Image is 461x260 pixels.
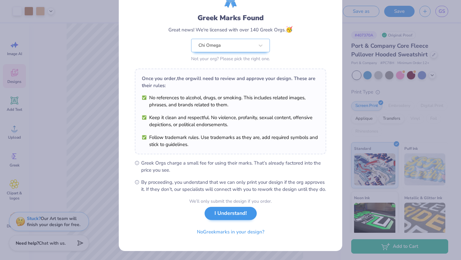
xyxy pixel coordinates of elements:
div: Great news! We're licensed with over 140 Greek Orgs. [168,25,293,34]
li: Keep it clean and respectful. No violence, profanity, sexual content, offensive depictions, or po... [142,114,319,128]
div: We’ll only submit the design if you order. [189,198,272,205]
span: Greek Orgs charge a small fee for using their marks. That’s already factored into the price you see. [141,159,326,174]
button: NoGreekmarks in your design? [191,225,270,239]
div: Once you order, the org will need to review and approve your design. These are their rules: [142,75,319,89]
li: Follow trademark rules. Use trademarks as they are, add required symbols and stick to guidelines. [142,134,319,148]
span: By proceeding, you understand that we can only print your design if the org approves it. If they ... [141,179,326,193]
span: 🥳 [286,26,293,33]
button: I Understand! [205,207,257,220]
div: Not your org? Please pick the right one. [191,55,270,62]
div: Greek Marks Found [198,13,264,23]
li: No references to alcohol, drugs, or smoking. This includes related images, phrases, and brands re... [142,94,319,108]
